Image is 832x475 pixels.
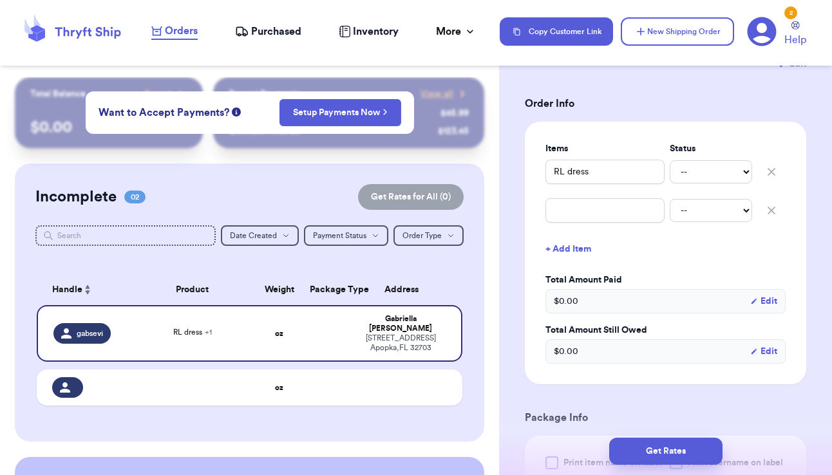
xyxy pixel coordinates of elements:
h2: Incomplete [35,187,117,207]
span: Want to Accept Payments? [99,105,229,120]
button: Get Rates for All (0) [358,184,464,210]
button: Sort ascending [82,282,93,297]
button: Setup Payments Now [279,99,401,126]
div: $ 45.99 [440,107,469,120]
span: Payment Status [313,232,366,239]
button: Order Type [393,225,464,246]
button: Edit [750,295,777,308]
label: Items [545,142,665,155]
button: Payment Status [304,225,388,246]
th: Address [348,274,462,305]
span: Handle [52,283,82,297]
a: Orders [151,23,198,40]
span: Purchased [251,24,301,39]
a: Setup Payments Now [293,106,388,119]
button: Date Created [221,225,299,246]
span: Order Type [402,232,442,239]
label: Total Amount Paid [545,274,786,286]
a: Payout [144,88,187,100]
span: RL dress [173,328,212,336]
p: $ 0.00 [30,117,187,138]
a: Inventory [339,24,399,39]
span: Help [784,32,806,48]
span: $ 0.00 [554,295,578,308]
span: $ 0.00 [554,345,578,358]
h3: Order Info [525,96,806,111]
div: 2 [784,6,797,19]
button: Copy Customer Link [500,17,613,46]
div: More [436,24,477,39]
span: + 1 [205,328,212,336]
strong: oz [275,330,283,337]
span: Date Created [230,232,277,239]
p: Recent Payments [229,88,300,100]
th: Weight [256,274,302,305]
button: + Add Item [540,235,791,263]
h3: Package Info [525,410,806,425]
div: Gabriella [PERSON_NAME] [355,314,446,333]
input: Search [35,225,216,246]
span: gabsevi [77,328,103,339]
a: Purchased [235,24,301,39]
button: Edit [750,345,777,358]
strong: oz [275,384,283,391]
th: Package Type [302,274,348,305]
span: Payout [144,88,172,100]
a: Help [784,21,806,48]
label: Status [670,142,752,155]
button: Get Rates [609,438,723,465]
a: 2 [747,17,777,46]
span: Orders [165,23,198,39]
th: Product [128,274,256,305]
span: Inventory [353,24,399,39]
a: View all [421,88,469,100]
button: New Shipping Order [621,17,734,46]
p: Total Balance [30,88,86,100]
span: 02 [124,191,146,203]
div: $ 123.45 [438,125,469,138]
div: [STREET_ADDRESS] Apopka , FL 32703 [355,333,446,353]
label: Total Amount Still Owed [545,324,786,337]
span: View all [421,88,453,100]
